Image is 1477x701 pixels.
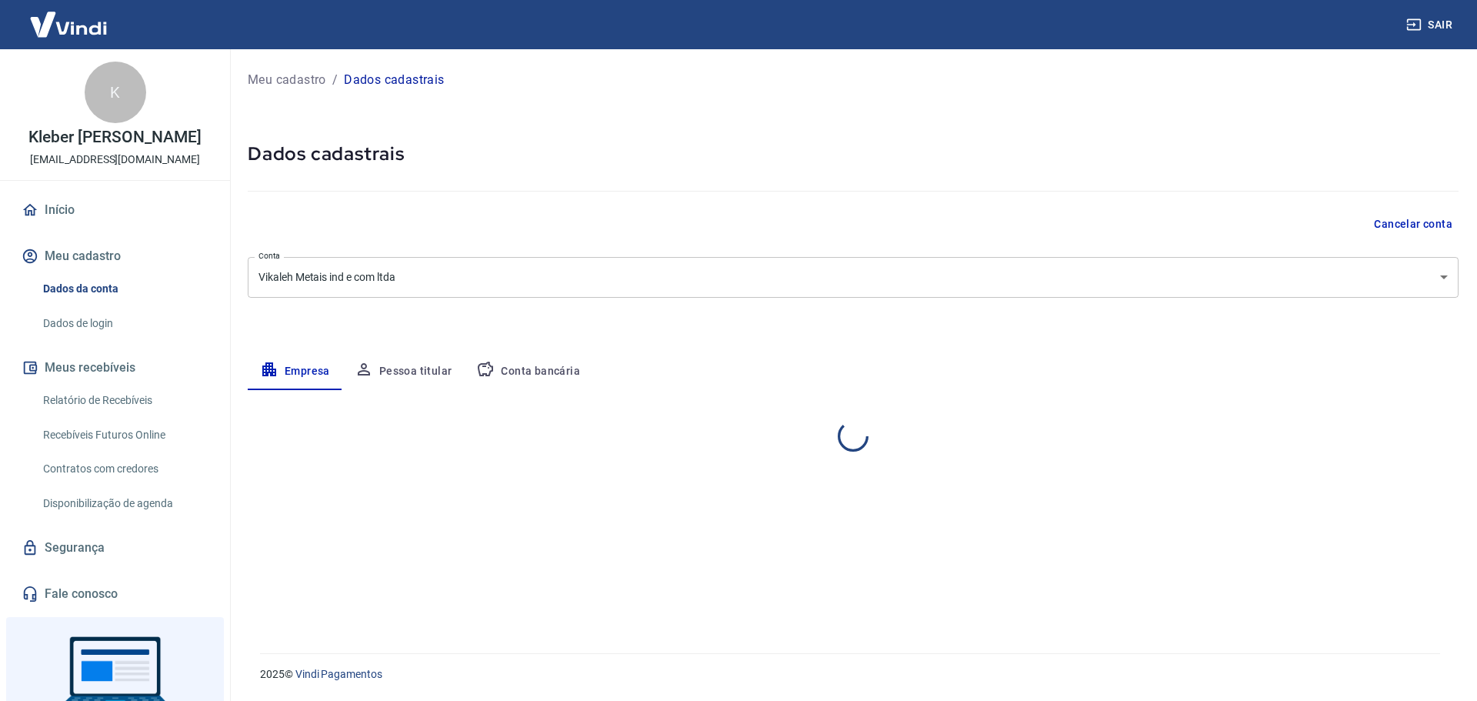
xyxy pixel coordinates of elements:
p: [EMAIL_ADDRESS][DOMAIN_NAME] [30,152,200,168]
a: Disponibilização de agenda [37,488,212,519]
button: Pessoa titular [342,353,465,390]
img: Vindi [18,1,118,48]
a: Dados de login [37,308,212,339]
a: Início [18,193,212,227]
a: Dados da conta [37,273,212,305]
button: Meu cadastro [18,239,212,273]
label: Conta [258,250,280,262]
div: K [85,62,146,123]
button: Empresa [248,353,342,390]
button: Sair [1403,11,1459,39]
p: 2025 © [260,666,1440,683]
a: Contratos com credores [37,453,212,485]
h5: Dados cadastrais [248,142,1459,166]
a: Recebíveis Futuros Online [37,419,212,451]
button: Cancelar conta [1368,210,1459,239]
a: Segurança [18,531,212,565]
a: Meu cadastro [248,71,326,89]
button: Conta bancária [464,353,592,390]
a: Vindi Pagamentos [295,668,382,680]
button: Meus recebíveis [18,351,212,385]
p: Dados cadastrais [344,71,444,89]
div: Vikaleh Metais ind e com ltda [248,257,1459,298]
p: Kleber [PERSON_NAME] [28,129,201,145]
p: / [332,71,338,89]
a: Relatório de Recebíveis [37,385,212,416]
a: Fale conosco [18,577,212,611]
